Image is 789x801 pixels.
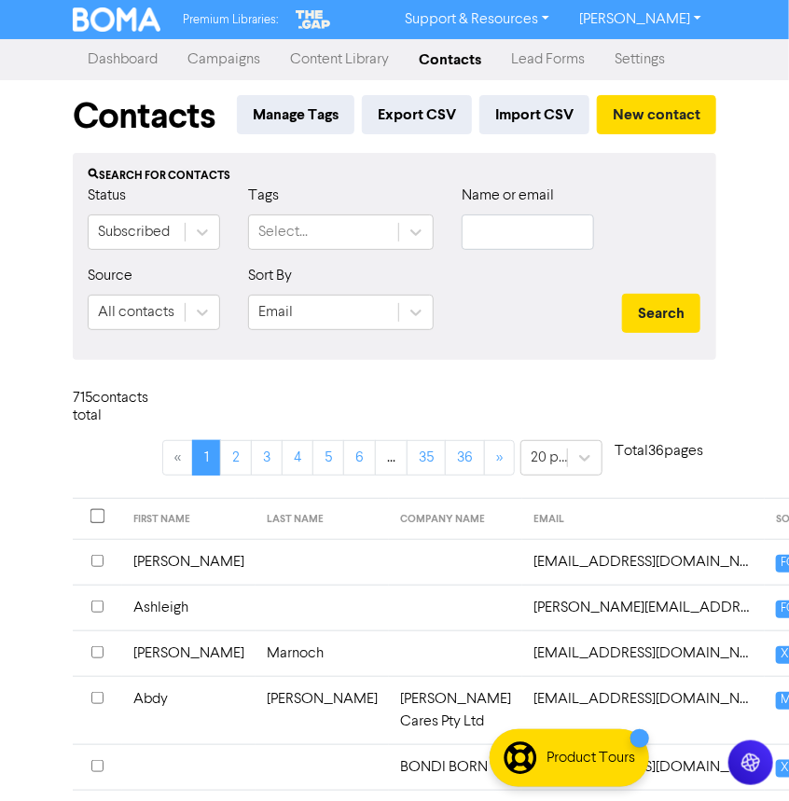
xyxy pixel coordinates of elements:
td: [PERSON_NAME] Cares Pty Ltd [389,676,522,744]
th: FIRST NAME [122,499,256,540]
label: Name or email [462,185,554,207]
div: All contacts [98,301,174,324]
a: Page 35 [407,440,446,476]
a: Page 1 is your current page [192,440,221,476]
a: Campaigns [173,41,275,78]
span: Premium Libraries: [183,14,278,26]
td: 01andylu@gmail.com [522,539,765,585]
a: Page 4 [282,440,313,476]
button: Manage Tags [237,95,354,134]
a: Page 36 [445,440,485,476]
a: » [484,440,515,476]
th: EMAIL [522,499,765,540]
label: Status [88,185,126,207]
div: Email [258,301,293,324]
td: Ashleigh [122,585,256,630]
th: COMPANY NAME [389,499,522,540]
a: Content Library [275,41,404,78]
td: [PERSON_NAME] [256,676,389,744]
a: Page 3 [251,440,283,476]
h1: Contacts [73,95,215,138]
div: Subscribed [98,221,170,243]
a: Lead Forms [496,41,600,78]
td: [PERSON_NAME] [122,539,256,585]
div: Search for contacts [88,168,701,185]
div: 20 per page [531,447,569,469]
a: Settings [600,41,680,78]
td: Abdy [122,676,256,744]
td: Marnoch [256,630,389,676]
th: LAST NAME [256,499,389,540]
button: Import CSV [479,95,589,134]
td: [PERSON_NAME] [122,630,256,676]
td: abdymohamed@gmail.com [522,676,765,744]
button: Search [622,294,700,333]
img: BOMA Logo [73,7,160,32]
button: Export CSV [362,95,472,134]
label: Sort By [248,265,292,287]
a: Page 5 [312,440,344,476]
h6: 715 contact s total [73,390,157,425]
label: Tags [248,185,279,207]
td: abbiemarnoch@live.com [522,630,765,676]
a: Support & Resources [390,5,564,35]
td: a.baldwin@themoneyedge.com.au [522,585,765,630]
a: [PERSON_NAME] [564,5,716,35]
label: Source [88,265,132,287]
a: Contacts [404,41,496,78]
td: BONDI BORN [389,744,522,790]
a: Dashboard [73,41,173,78]
img: The Gap [293,7,334,32]
a: Page 2 [220,440,252,476]
a: Page 6 [343,440,376,476]
button: New contact [597,95,716,134]
p: Total 36 pages [602,440,716,463]
iframe: Chat Widget [556,600,789,801]
div: Select... [258,221,308,243]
